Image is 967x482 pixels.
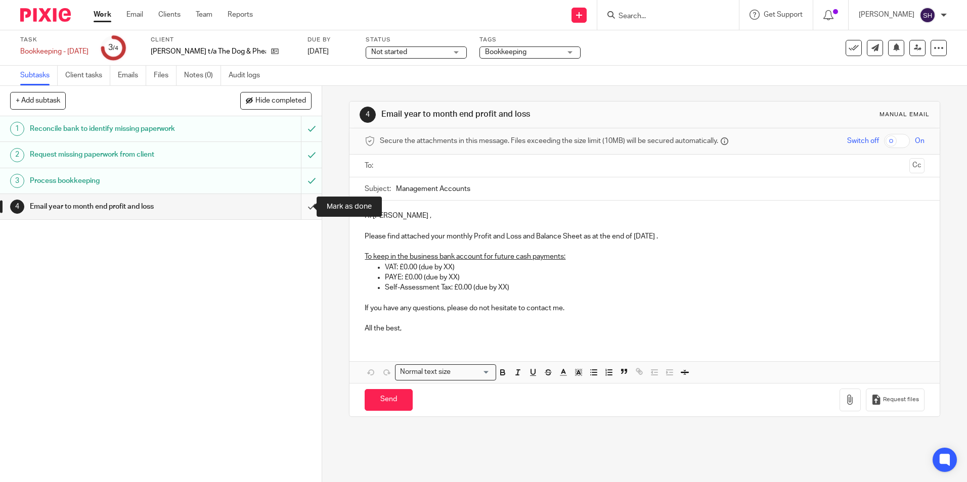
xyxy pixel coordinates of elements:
h1: Email year to month end profit and loss [381,109,666,120]
span: Switch off [847,136,879,146]
label: Subject: [365,184,391,194]
a: Email [126,10,143,20]
span: Hide completed [255,97,306,105]
span: Secure the attachments in this message. Files exceeding the size limit (10MB) will be secured aut... [380,136,718,146]
button: + Add subtask [10,92,66,109]
span: Normal text size [398,367,453,377]
h1: Process bookkeeping [30,173,204,188]
span: [DATE] [307,48,329,55]
p: [PERSON_NAME] t/a The Dog & Pheasant [151,46,266,57]
button: Hide completed [240,92,312,109]
div: Search for option [395,364,496,380]
div: 3 [10,174,24,188]
a: Work [94,10,111,20]
h1: Email year to month end profit and loss [30,199,204,214]
span: Not started [371,49,407,56]
input: Search for option [454,367,490,377]
a: Audit logs [229,66,268,85]
div: Bookkeeping - July 2025 [20,46,89,57]
input: Send [365,389,413,411]
p: All the best, [365,323,924,333]
div: 4 [10,200,24,214]
p: [PERSON_NAME] [859,10,914,20]
div: Manual email [880,111,930,119]
p: VAT: £0.00 (due by XX) [385,262,924,272]
a: Client tasks [65,66,110,85]
u: To keep in the business bank account for future cash payments: [365,253,565,260]
button: Request files [866,389,925,411]
span: Request files [883,396,919,404]
small: /4 [113,45,118,51]
a: Emails [118,66,146,85]
img: Pixie [20,8,71,22]
a: Reports [228,10,253,20]
h1: Reconcile bank to identify missing paperwork [30,121,204,136]
div: 2 [10,148,24,162]
label: Status [366,36,467,44]
div: 4 [360,107,376,123]
span: Bookkeeping [485,49,526,56]
h1: Request missing paperwork from client [30,147,204,162]
p: If you have any questions, please do not hesitate to contact me. [365,303,924,313]
div: 3 [108,42,118,54]
span: Get Support [764,11,803,18]
span: On [915,136,925,146]
label: Client [151,36,295,44]
a: Subtasks [20,66,58,85]
label: Task [20,36,89,44]
label: Due by [307,36,353,44]
a: Files [154,66,177,85]
p: Self-Assessment Tax: £0.00 (due by XX) [385,282,924,293]
img: svg%3E [919,7,936,23]
input: Search [618,12,709,21]
div: Bookkeeping - [DATE] [20,46,89,57]
a: Notes (0) [184,66,221,85]
p: Hi [PERSON_NAME] , [365,211,924,221]
p: Please find attached your monthly Profit and Loss and Balance Sheet as at the end of [DATE] . [365,231,924,242]
label: To: [365,161,376,171]
a: Team [196,10,212,20]
a: Clients [158,10,181,20]
button: Cc [909,158,925,173]
p: PAYE: £0.00 (due by XX) [385,272,924,282]
label: Tags [479,36,581,44]
div: 1 [10,122,24,136]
